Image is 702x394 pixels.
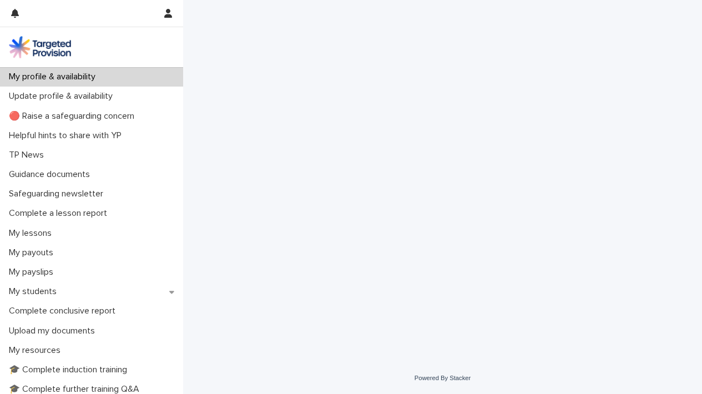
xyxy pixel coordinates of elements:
p: Complete conclusive report [4,306,124,316]
p: My students [4,286,65,297]
p: My resources [4,345,69,356]
p: 🎓 Complete induction training [4,365,136,375]
p: Helpful hints to share with YP [4,130,130,141]
img: M5nRWzHhSzIhMunXDL62 [9,36,71,58]
p: My payslips [4,267,62,277]
a: Powered By Stacker [415,375,471,381]
p: Safeguarding newsletter [4,189,112,199]
p: TP News [4,150,53,160]
p: My profile & availability [4,72,104,82]
p: Complete a lesson report [4,208,116,219]
p: Upload my documents [4,326,104,336]
p: Update profile & availability [4,91,122,102]
p: Guidance documents [4,169,99,180]
p: 🔴 Raise a safeguarding concern [4,111,143,122]
p: My payouts [4,247,62,258]
p: My lessons [4,228,60,239]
